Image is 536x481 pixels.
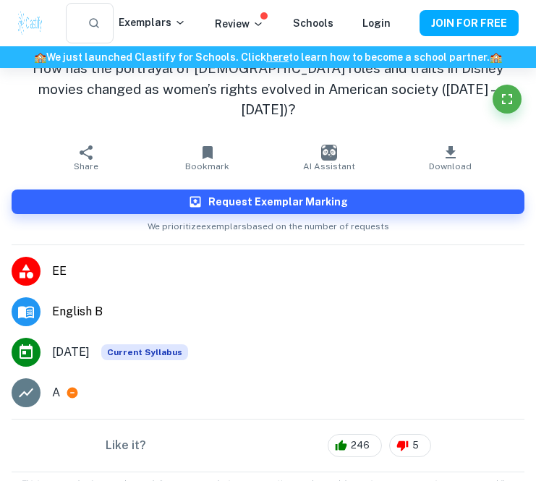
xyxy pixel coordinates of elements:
[34,51,46,63] span: 🏫
[148,214,389,233] span: We prioritize exemplars based on the number of requests
[101,344,188,360] span: Current Syllabus
[25,137,147,178] button: Share
[66,3,76,43] input: Search for any exemplars...
[147,137,268,178] button: Bookmark
[52,303,524,320] span: English B
[185,161,229,171] span: Bookmark
[293,17,333,29] a: Schools
[208,194,348,210] h6: Request Exemplar Marking
[52,344,90,361] span: [DATE]
[420,10,519,36] button: JOIN FOR FREE
[490,51,502,63] span: 🏫
[52,263,524,280] span: EE
[268,137,390,178] button: AI Assistant
[362,17,391,29] a: Login
[493,85,522,114] button: Fullscreen
[101,344,188,360] div: This exemplar is based on the current syllabus. Feel free to refer to it for inspiration/ideas wh...
[266,51,289,63] a: here
[3,49,533,65] h6: We just launched Clastify for Schools. Click to learn how to become a school partner.
[429,161,472,171] span: Download
[17,9,43,38] img: Clastify logo
[74,161,98,171] span: Share
[303,161,355,171] span: AI Assistant
[389,434,431,457] div: 5
[215,16,264,32] p: Review
[12,58,524,120] h1: How has the portrayal of [DEMOGRAPHIC_DATA] roles and traits in Disney movies changed as women’s ...
[12,190,524,214] button: Request Exemplar Marking
[106,437,146,454] h6: Like it?
[328,434,382,457] div: 246
[390,137,511,178] button: Download
[52,384,60,401] p: A
[343,438,378,453] span: 246
[404,438,427,453] span: 5
[119,14,186,30] p: Exemplars
[321,145,337,161] img: AI Assistant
